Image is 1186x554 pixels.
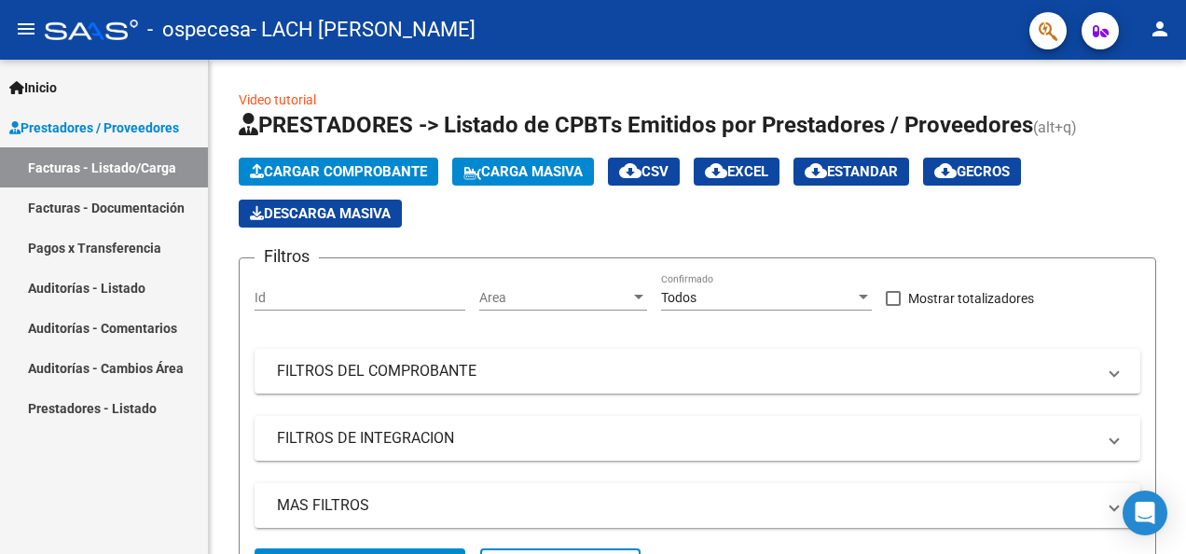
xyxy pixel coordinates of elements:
[661,290,696,305] span: Todos
[255,416,1140,461] mat-expansion-panel-header: FILTROS DE INTEGRACION
[805,159,827,182] mat-icon: cloud_download
[923,158,1021,186] button: Gecros
[251,9,476,50] span: - LACH [PERSON_NAME]
[934,159,957,182] mat-icon: cloud_download
[277,428,1096,449] mat-panel-title: FILTROS DE INTEGRACION
[239,200,402,228] button: Descarga Masiva
[463,163,583,180] span: Carga Masiva
[705,163,768,180] span: EXCEL
[908,287,1034,310] span: Mostrar totalizadores
[479,290,630,306] span: Area
[239,92,316,107] a: Video tutorial
[239,158,438,186] button: Cargar Comprobante
[1149,18,1171,40] mat-icon: person
[277,361,1096,381] mat-panel-title: FILTROS DEL COMPROBANTE
[147,9,251,50] span: - ospecesa
[619,159,641,182] mat-icon: cloud_download
[619,163,669,180] span: CSV
[934,163,1010,180] span: Gecros
[1123,491,1167,535] div: Open Intercom Messenger
[250,205,391,222] span: Descarga Masiva
[277,495,1096,516] mat-panel-title: MAS FILTROS
[255,483,1140,528] mat-expansion-panel-header: MAS FILTROS
[255,243,319,270] h3: Filtros
[705,159,727,182] mat-icon: cloud_download
[608,158,680,186] button: CSV
[9,77,57,98] span: Inicio
[694,158,779,186] button: EXCEL
[239,112,1033,138] span: PRESTADORES -> Listado de CPBTs Emitidos por Prestadores / Proveedores
[793,158,909,186] button: Estandar
[15,18,37,40] mat-icon: menu
[250,163,427,180] span: Cargar Comprobante
[805,163,898,180] span: Estandar
[452,158,594,186] button: Carga Masiva
[255,349,1140,394] mat-expansion-panel-header: FILTROS DEL COMPROBANTE
[9,118,179,138] span: Prestadores / Proveedores
[239,200,402,228] app-download-masive: Descarga masiva de comprobantes (adjuntos)
[1033,118,1077,136] span: (alt+q)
